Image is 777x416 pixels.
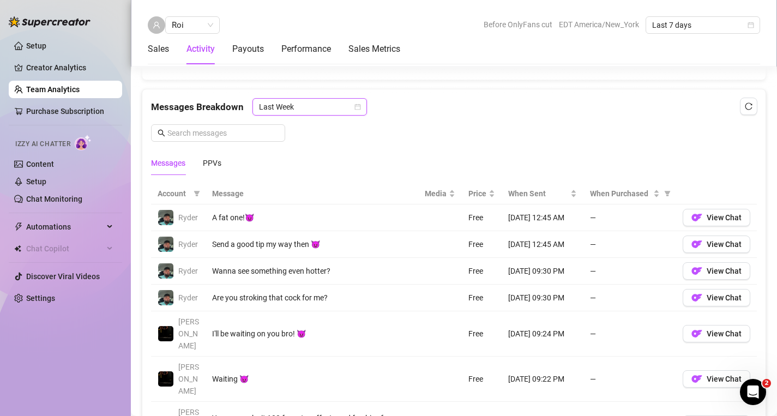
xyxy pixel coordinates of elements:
span: reload [745,103,752,110]
span: [PERSON_NAME] [178,363,199,395]
div: PPVs [203,157,221,169]
span: View Chat [707,267,742,275]
span: When Sent [508,188,568,200]
span: Account [158,188,189,200]
span: View Chat [707,293,742,302]
span: filter [194,190,200,197]
th: Price [462,183,502,204]
a: OFView Chat [683,296,750,305]
img: Ryder [158,237,173,252]
td: — [583,231,676,258]
img: OF [691,239,702,250]
img: Ryder [158,290,173,305]
span: View Chat [707,375,742,383]
a: Chat Monitoring [26,195,82,203]
div: Waiting 😈 [212,373,412,385]
th: Message [206,183,418,204]
a: Discover Viral Videos [26,272,100,281]
td: Free [462,258,502,285]
a: Content [26,160,54,168]
td: Free [462,204,502,231]
a: Creator Analytics [26,59,113,76]
button: OFView Chat [683,289,750,306]
div: Performance [281,43,331,56]
td: [DATE] 09:22 PM [502,357,583,402]
a: OFView Chat [683,243,750,251]
span: Ryder [178,267,198,275]
img: OF [691,266,702,276]
th: When Purchased [583,183,676,204]
td: Free [462,285,502,311]
img: OF [691,373,702,384]
span: calendar [748,22,754,28]
div: Messages [151,157,185,169]
span: [PERSON_NAME] [178,317,199,350]
span: EDT America/New_York [559,16,639,33]
td: [DATE] 09:30 PM [502,258,583,285]
td: [DATE] 12:45 AM [502,231,583,258]
img: Chat Copilot [14,245,21,252]
span: Price [468,188,486,200]
img: OF [691,292,702,303]
input: Search messages [167,127,279,139]
td: [DATE] 09:24 PM [502,311,583,357]
div: Payouts [232,43,264,56]
td: — [583,258,676,285]
button: OFView Chat [683,262,750,280]
img: AI Chatter [75,135,92,150]
div: A fat one!😈 [212,212,412,224]
span: filter [191,185,202,202]
a: OFView Chat [683,332,750,341]
a: OFView Chat [683,377,750,386]
a: Setup [26,41,46,50]
span: View Chat [707,240,742,249]
span: filter [664,190,671,197]
span: Media [425,188,447,200]
span: Roi [172,17,213,33]
span: search [158,129,165,137]
td: Free [462,357,502,402]
span: When Purchased [590,188,651,200]
button: OFView Chat [683,209,750,226]
div: Send a good tip my way then 😈 [212,238,412,250]
img: Ryder [158,210,173,225]
iframe: Intercom live chat [740,379,766,405]
img: logo-BBDzfeDw.svg [9,16,91,27]
div: Activity [186,43,215,56]
td: — [583,285,676,311]
th: When Sent [502,183,583,204]
div: Sales Metrics [348,43,400,56]
span: Chat Copilot [26,240,104,257]
span: View Chat [707,213,742,222]
td: [DATE] 12:45 AM [502,204,583,231]
img: Cole [158,326,173,341]
span: filter [662,185,673,202]
img: OF [691,212,702,223]
a: Setup [26,177,46,186]
span: View Chat [707,329,742,338]
div: Messages Breakdown [151,98,757,116]
a: Purchase Subscription [26,107,104,116]
a: OFView Chat [683,269,750,278]
a: OFView Chat [683,216,750,225]
img: Ryder [158,263,173,279]
span: thunderbolt [14,222,23,231]
button: OFView Chat [683,236,750,253]
span: Automations [26,218,104,236]
span: Last 7 days [652,17,754,33]
button: OFView Chat [683,370,750,388]
span: 2 [762,379,771,388]
td: — [583,357,676,402]
td: Free [462,231,502,258]
div: Sales [148,43,169,56]
th: Media [418,183,462,204]
a: Settings [26,294,55,303]
a: Team Analytics [26,85,80,94]
td: — [583,204,676,231]
span: calendar [354,104,361,110]
span: Izzy AI Chatter [15,139,70,149]
span: Last Week [259,99,360,115]
span: Ryder [178,293,198,302]
img: OF [691,328,702,339]
img: Cole [158,371,173,387]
